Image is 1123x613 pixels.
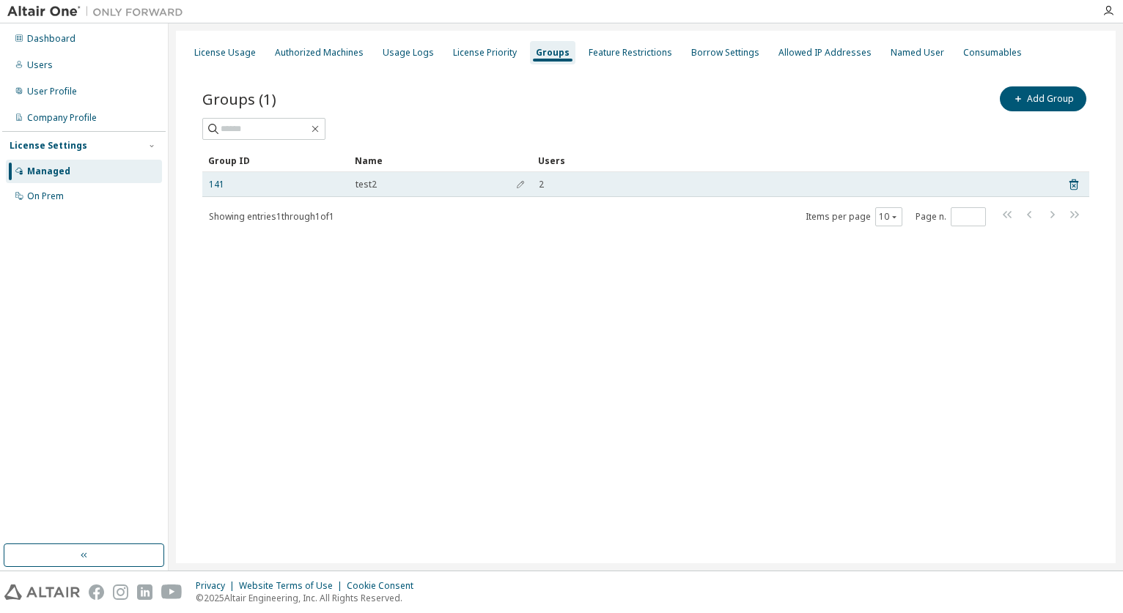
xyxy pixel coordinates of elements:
div: Users [27,59,53,71]
span: Groups (1) [202,89,276,109]
img: linkedin.svg [137,584,152,600]
div: Authorized Machines [275,47,364,59]
div: Managed [27,166,70,177]
span: Showing entries 1 through 1 of 1 [209,210,334,223]
span: 2 [539,179,544,190]
div: License Priority [453,47,517,59]
div: Name [355,149,526,172]
img: youtube.svg [161,584,183,600]
button: 10 [879,211,899,223]
a: 141 [209,179,224,190]
div: Dashboard [27,33,76,45]
div: Company Profile [27,112,97,124]
div: Cookie Consent [347,580,422,592]
span: Page n. [916,207,986,226]
img: Altair One [7,4,191,19]
div: Groups [536,47,570,59]
button: Add Group [1000,86,1086,111]
div: On Prem [27,190,64,202]
span: test2 [356,179,377,190]
div: Borrow Settings [691,47,759,59]
img: altair_logo.svg [4,584,80,600]
span: Items per page [806,207,902,226]
div: License Settings [10,140,87,152]
div: Allowed IP Addresses [778,47,872,59]
p: © 2025 Altair Engineering, Inc. All Rights Reserved. [196,592,422,604]
img: instagram.svg [113,584,128,600]
div: Consumables [963,47,1022,59]
div: Users [538,149,1048,172]
img: facebook.svg [89,584,104,600]
div: Feature Restrictions [589,47,672,59]
div: License Usage [194,47,256,59]
div: User Profile [27,86,77,97]
div: Usage Logs [383,47,434,59]
div: Group ID [208,149,343,172]
div: Website Terms of Use [239,580,347,592]
div: Privacy [196,580,239,592]
div: Named User [891,47,944,59]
